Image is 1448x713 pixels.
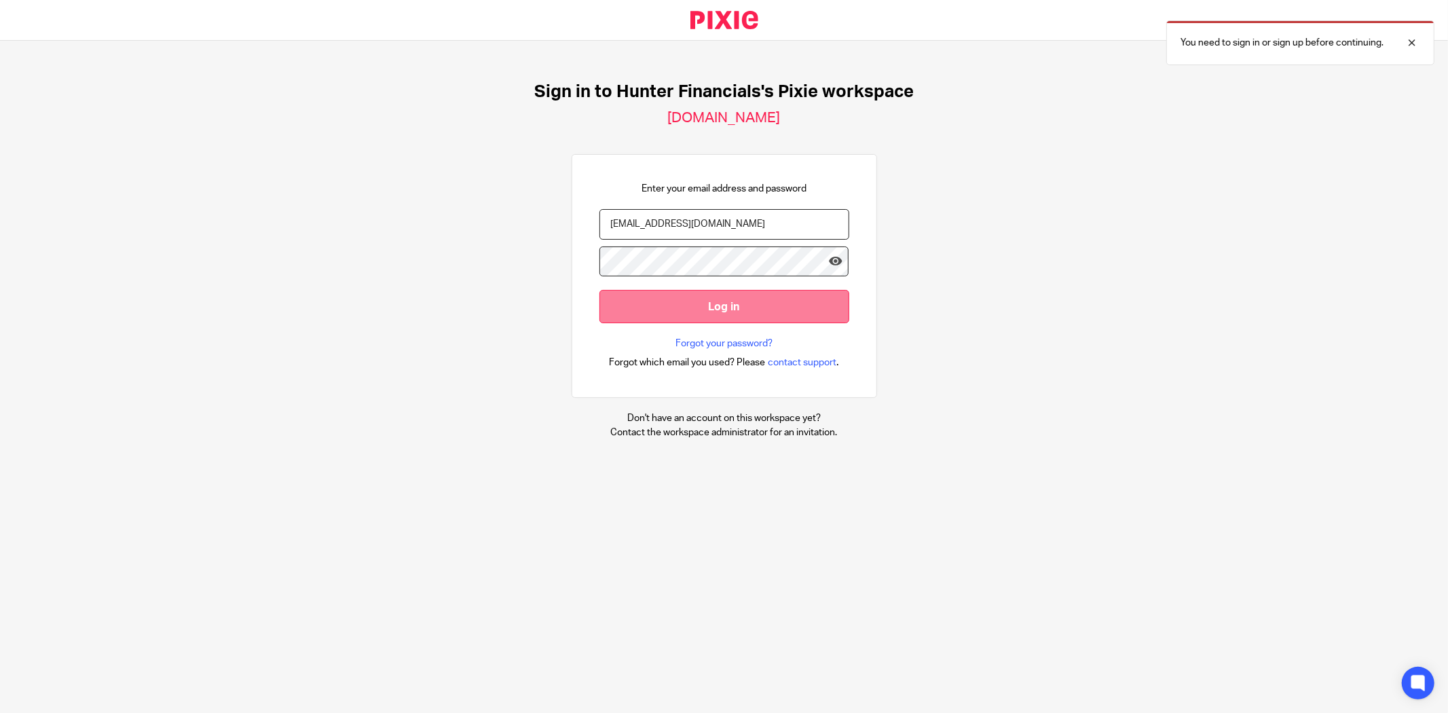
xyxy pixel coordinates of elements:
[609,354,839,370] div: .
[642,182,806,196] p: Enter your email address and password
[599,209,849,240] input: name@example.com
[1181,36,1384,50] p: You need to sign in or sign up before continuing.
[611,412,838,425] p: Don't have an account on this workspace yet?
[534,81,914,103] h1: Sign in to Hunter Financials's Pixie workspace
[609,356,765,369] span: Forgot which email you used? Please
[768,356,836,369] span: contact support
[668,109,781,127] h2: [DOMAIN_NAME]
[675,337,773,350] a: Forgot your password?
[599,290,849,323] input: Log in
[611,426,838,439] p: Contact the workspace administrator for an invitation.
